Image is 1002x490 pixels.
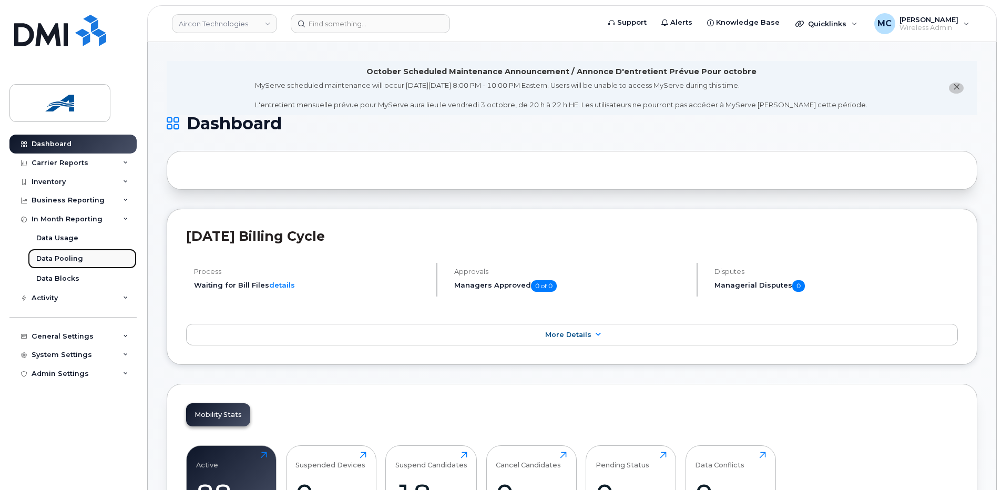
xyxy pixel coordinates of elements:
span: 0 of 0 [531,280,557,292]
button: close notification [949,83,964,94]
div: Suspended Devices [295,452,365,469]
span: 0 [792,280,805,292]
div: Data Conflicts [695,452,744,469]
div: MyServe scheduled maintenance will occur [DATE][DATE] 8:00 PM - 10:00 PM Eastern. Users will be u... [255,80,867,110]
div: Suspend Candidates [395,452,467,469]
div: Cancel Candidates [496,452,561,469]
div: October Scheduled Maintenance Announcement / Annonce D'entretient Prévue Pour octobre [366,66,756,77]
span: More Details [545,331,591,339]
div: Active [196,452,218,469]
span: Dashboard [187,116,282,131]
h4: Process [194,268,427,275]
li: Waiting for Bill Files [194,280,427,290]
h2: [DATE] Billing Cycle [186,228,958,244]
a: details [269,281,295,289]
h5: Managerial Disputes [714,280,958,292]
h5: Managers Approved [454,280,688,292]
h4: Disputes [714,268,958,275]
h4: Approvals [454,268,688,275]
div: Pending Status [596,452,649,469]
